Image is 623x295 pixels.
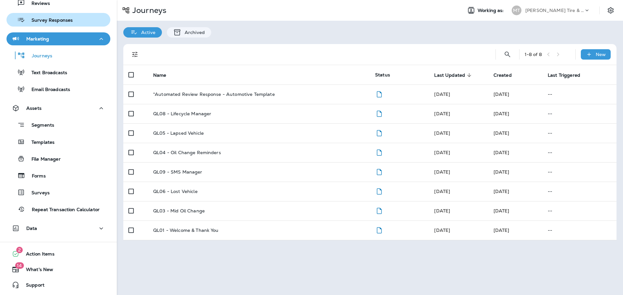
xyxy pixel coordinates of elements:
p: QL06 - Lost Vehicle [153,189,198,194]
button: Text Broadcasts [6,65,110,79]
p: File Manager [25,156,61,163]
span: Created [494,73,512,78]
p: -- [548,189,611,194]
p: *Automated Review Response - Automotive Template [153,92,275,97]
span: 2 [16,247,23,253]
button: Templates [6,135,110,149]
p: Repeat Transaction Calculator [25,207,100,213]
span: Draft [375,188,383,194]
p: Forms [25,173,46,179]
span: Action Items [19,251,55,259]
button: Repeat Transaction Calculator [6,202,110,216]
span: Frank Carreno [434,150,450,155]
p: -- [548,208,611,213]
p: -- [548,169,611,175]
p: -- [548,111,611,116]
p: Survey Responses [25,17,73,24]
span: Working as: [478,8,505,13]
p: Text Broadcasts [25,70,67,76]
p: QL01 - Welcome & Thank You [153,228,219,233]
button: Filters [128,48,141,61]
p: Surveys [25,190,50,196]
span: Frank Carreno [434,169,450,175]
p: -- [548,130,611,136]
span: Frank Carreno [494,91,509,97]
span: Frank Carreno [494,169,509,175]
p: QL03 - Mid Oil Change [153,208,205,213]
p: [PERSON_NAME] Tire & Auto [525,8,584,13]
span: Name [153,73,166,78]
p: -- [548,150,611,155]
p: Archived [181,30,205,35]
span: Frank Carreno [494,150,509,155]
p: -- [548,228,611,233]
span: Last Updated [434,72,473,78]
span: Draft [375,110,383,116]
p: QL05 - Lapsed Vehicle [153,130,204,136]
span: Frank Carreno [434,208,450,214]
button: Search Journeys [501,48,514,61]
span: Frank Carreno [494,130,509,136]
p: Marketing [26,36,49,41]
span: Draft [375,91,383,96]
button: Segments [6,118,110,132]
p: Reviews [25,1,50,7]
button: Survey Responses [6,13,110,27]
p: Assets [26,106,42,111]
p: Journeys [25,53,52,59]
span: What's New [19,267,53,275]
span: Draft [375,207,383,213]
p: Data [26,226,37,231]
p: Templates [25,140,55,146]
button: Journeys [6,49,110,62]
p: Active [138,30,155,35]
p: Journeys [130,6,166,15]
button: Settings [605,5,617,16]
span: Frank Carreno [494,188,509,194]
span: Frank Carreno [494,227,509,233]
span: Draft [375,130,383,135]
button: 14What's New [6,263,110,276]
button: File Manager [6,152,110,165]
span: Frank Carreno [434,227,450,233]
p: QL08 - Lifecycle Manager [153,111,211,116]
span: Frank Carreno [434,111,450,117]
span: 14 [15,262,24,269]
span: Last Triggered [548,73,580,78]
p: QL04 - Oil Change Reminders [153,150,221,155]
span: Created [494,72,520,78]
p: New [596,52,606,57]
span: Draft [375,149,383,155]
button: Forms [6,169,110,182]
span: Status [375,72,390,78]
span: Frank Carreno [494,111,509,117]
button: Support [6,278,110,291]
div: MT [512,6,521,15]
span: Draft [375,227,383,233]
div: 1 - 8 of 8 [525,52,542,57]
span: Frank Carreno [434,130,450,136]
span: Frank Carreno [434,188,450,194]
button: Assets [6,102,110,115]
span: Frank Carreno [434,91,450,97]
span: Support [19,282,44,290]
button: 2Action Items [6,247,110,260]
span: Last Updated [434,73,465,78]
p: -- [548,92,611,97]
button: Surveys [6,186,110,199]
p: Email Broadcasts [25,87,70,93]
span: Name [153,72,175,78]
button: Data [6,222,110,235]
span: Last Triggered [548,72,589,78]
span: Draft [375,168,383,174]
p: QL09 - SMS Manager [153,169,202,175]
button: Email Broadcasts [6,82,110,96]
span: Frank Carreno [494,208,509,214]
button: Marketing [6,32,110,45]
p: Segments [25,122,54,129]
